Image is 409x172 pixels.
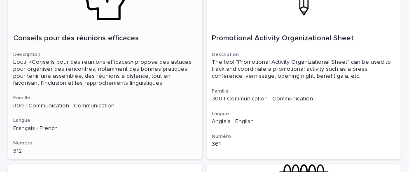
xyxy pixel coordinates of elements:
p: 300 | Communication · Communication [212,95,396,102]
h3: Famille [13,95,197,101]
p: Conseils pour des réunions efficaces [13,34,197,43]
h3: Langue [13,117,197,124]
h3: Numéro [13,140,197,146]
h3: Numéro [212,133,396,140]
div: L’outil «Conseils pour des réunions efficaces» propose des astuces pour organiser des rencontres,... [13,59,197,86]
p: 300 | Communication · Communication [13,102,197,109]
div: The tool "Promotional Activity Organizational Sheet" can be used to track and coordinate a promot... [212,59,396,79]
h3: Description [13,51,197,58]
p: 361 [212,141,396,148]
h3: Description [212,51,396,58]
h3: Famille [212,88,396,95]
p: Anglais · English [212,118,396,125]
p: Français · French [13,125,197,132]
p: 312 [13,148,197,155]
p: Promotional Activity Organizational Sheet [212,34,396,43]
h3: Langue [212,111,396,117]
